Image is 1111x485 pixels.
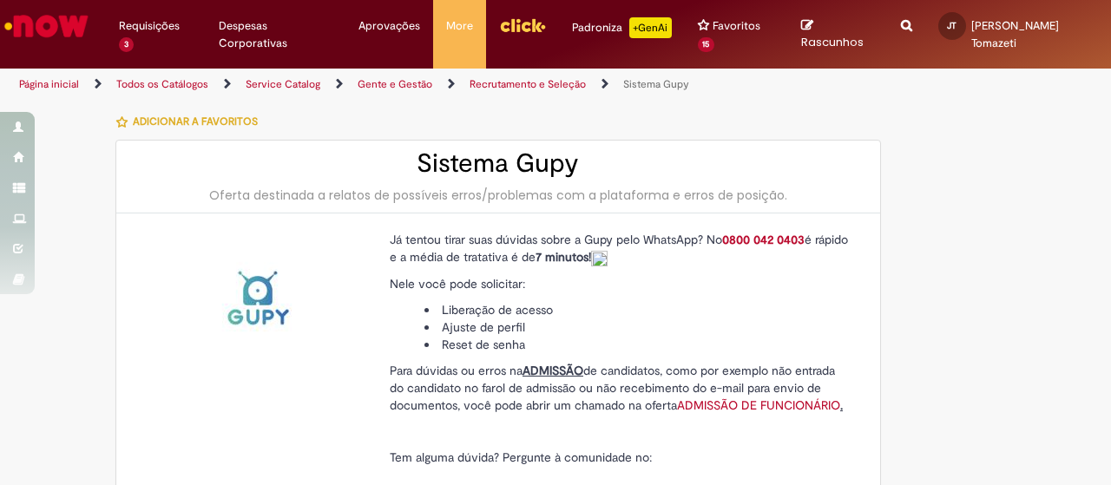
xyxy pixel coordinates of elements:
[390,362,850,414] p: Para dúvidas ou erros na de candidatos, como por exemplo não entrada do candidato no farol de adm...
[13,69,727,101] ul: Trilhas de página
[246,77,320,91] a: Service Catalog
[971,18,1059,50] span: [PERSON_NAME] Tomazeti
[134,149,863,178] h2: Sistema Gupy
[424,301,850,318] li: Liberação de acesso
[2,9,91,43] img: ServiceNow
[499,12,546,38] img: click_logo_yellow_360x200.png
[629,17,672,38] p: +GenAi
[623,77,689,91] a: Sistema Gupy
[536,249,608,265] strong: 7 minutos!
[470,77,586,91] a: Recrutamento e Seleção
[208,248,301,338] img: Sistema Gupy
[698,37,715,52] span: 15
[572,17,672,38] div: Padroniza
[840,397,843,413] span: .
[390,231,850,266] p: Já tentou tirar suas dúvidas sobre a Gupy pelo WhatsApp? No é rápido e a média de tratativa é de
[358,17,420,35] span: Aprovações
[358,77,432,91] a: Gente e Gestão
[133,115,258,128] span: Adicionar a Favoritos
[134,187,863,204] div: Oferta destinada a relatos de possíveis erros/problemas com a plataforma e erros de posição.
[801,18,875,50] a: Rascunhos
[119,17,180,35] span: Requisições
[713,17,760,35] span: Favoritos
[722,232,805,247] a: 0800 042 0403
[390,449,850,466] p: Tem alguma dúvida? Pergunte à comunidade no:
[947,20,957,31] span: JT
[116,77,208,91] a: Todos os Catálogos
[591,251,608,266] img: sys_attachment.do
[424,318,850,336] li: Ajuste de perfil
[19,77,79,91] a: Página inicial
[801,34,864,50] span: Rascunhos
[119,37,134,52] span: 3
[390,275,850,292] p: Nele você pode solicitar:
[219,17,332,52] span: Despesas Corporativas
[677,397,840,413] a: ADMISSÃO DE FUNCIONÁRIO
[523,363,583,378] span: ADMISSÃO
[424,336,850,353] li: Reset de senha
[446,17,473,35] span: More
[115,103,267,140] button: Adicionar a Favoritos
